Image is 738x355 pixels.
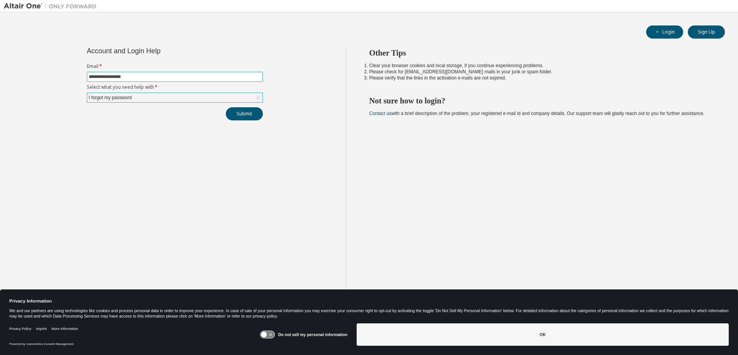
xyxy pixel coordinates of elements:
[369,48,711,58] h2: Other Tips
[688,25,725,39] button: Sign Up
[369,111,704,116] span: with a brief description of the problem, your registered e-mail id and company details. Our suppo...
[87,93,262,102] div: I forgot my password
[369,63,711,69] li: Clear your browser cookies and local storage, if you continue experiencing problems.
[4,2,100,10] img: Altair One
[87,63,263,69] label: Email
[646,25,683,39] button: Login
[226,107,263,120] button: Submit
[87,84,263,90] label: Select what you need help with
[87,48,228,54] div: Account and Login Help
[88,93,133,102] div: I forgot my password
[369,75,711,81] li: Please verify that the links in the activation e-mails are not expired.
[369,111,391,116] a: Contact us
[369,69,711,75] li: Please check for [EMAIL_ADDRESS][DOMAIN_NAME] mails in your junk or spam folder.
[369,96,711,106] h2: Not sure how to login?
